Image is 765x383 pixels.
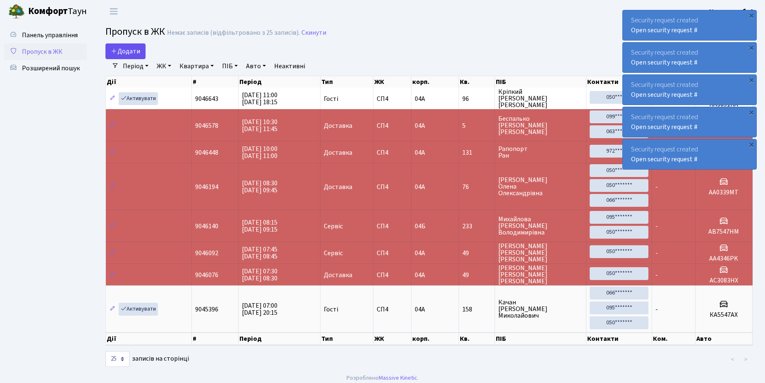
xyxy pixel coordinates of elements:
th: корп. [411,76,459,88]
div: Security request created [623,107,756,137]
img: logo.png [8,3,25,20]
th: # [192,76,239,88]
span: 04Б [415,222,426,231]
th: ЖК [373,333,411,345]
span: [DATE] 11:00 [DATE] 18:15 [242,91,277,107]
span: Сервіс [324,250,343,256]
span: Таун [28,5,87,19]
span: 04А [415,249,425,258]
span: 9046578 [195,121,218,130]
span: 158 [462,306,492,313]
th: Кв. [459,333,495,345]
span: СП4 [377,250,408,256]
th: Дії [106,76,192,88]
span: - [655,270,658,280]
span: [PERSON_NAME] [PERSON_NAME] [PERSON_NAME] [498,265,583,285]
div: × [747,76,755,84]
th: Період [239,333,320,345]
span: СП4 [377,223,408,230]
a: Open security request # [631,58,698,67]
span: 9046448 [195,148,218,157]
span: Пропуск в ЖК [105,24,165,39]
th: Контакти [586,333,653,345]
span: [DATE] 10:00 [DATE] 11:00 [242,144,277,160]
a: Квартира [176,59,217,73]
div: Немає записів (відфільтровано з 25 записів). [167,29,300,37]
span: Розширений пошук [22,64,80,73]
span: [DATE] 07:30 [DATE] 08:30 [242,267,277,283]
span: СП4 [377,272,408,278]
div: Security request created [623,43,756,72]
b: Консьєрж б. 4. [709,7,755,16]
span: [DATE] 08:15 [DATE] 09:15 [242,218,277,234]
span: [DATE] 07:00 [DATE] 20:15 [242,301,277,317]
a: Неактивні [271,59,308,73]
a: Open security request # [631,122,698,132]
span: Доставка [324,122,352,129]
th: # [192,333,239,345]
div: Security request created [623,75,756,105]
th: ПІБ [495,76,586,88]
a: Massive Kinetic [379,373,417,382]
a: Open security request # [631,155,698,164]
span: СП4 [377,149,408,156]
span: Доставка [324,184,352,190]
span: СП4 [377,184,408,190]
span: 49 [462,250,492,256]
select: записів на сторінці [105,351,129,367]
a: Пропуск в ЖК [4,43,87,60]
th: Ком. [652,333,695,345]
th: ЖК [373,76,411,88]
span: 9046076 [195,270,218,280]
a: ПІБ [219,59,241,73]
span: Рапопорт Ран [498,146,583,159]
a: Додати [105,43,146,59]
span: 04А [415,182,425,191]
h5: АВ7547НМ [699,228,749,236]
span: СП4 [377,122,408,129]
th: Контакти [586,76,653,88]
span: Качан [PERSON_NAME] Миколайович [498,299,583,319]
span: Беспалько [PERSON_NAME] [PERSON_NAME] [498,115,583,135]
b: Комфорт [28,5,68,18]
div: Security request created [623,139,756,169]
span: [DATE] 08:30 [DATE] 09:45 [242,179,277,195]
span: Доставка [324,149,352,156]
span: Доставка [324,272,352,278]
span: Сервіс [324,223,343,230]
span: 9046194 [195,182,218,191]
button: Переключити навігацію [103,5,124,18]
div: × [747,108,755,116]
div: Розроблено . [347,373,418,383]
a: Open security request # [631,26,698,35]
th: Дії [106,333,192,345]
span: 9046092 [195,249,218,258]
span: - [655,249,658,258]
span: 9046140 [195,222,218,231]
span: [DATE] 10:30 [DATE] 11:45 [242,117,277,134]
a: Панель управління [4,27,87,43]
span: 96 [462,96,492,102]
div: × [747,43,755,52]
a: Активувати [119,303,158,316]
a: Період [120,59,152,73]
span: 76 [462,184,492,190]
a: Open security request # [631,90,698,99]
th: Кв. [459,76,495,88]
span: - [655,222,658,231]
span: СП4 [377,96,408,102]
span: Михайлова [PERSON_NAME] Володимирівна [498,216,583,236]
th: Період [239,76,320,88]
a: Авто [243,59,269,73]
th: Тип [320,333,373,345]
span: [PERSON_NAME] Олена Олександрівна [498,177,583,196]
a: ЖК [153,59,175,73]
span: 04А [415,270,425,280]
span: Гості [324,96,338,102]
span: 5 [462,122,492,129]
span: - [655,305,658,314]
a: Розширений пошук [4,60,87,77]
th: ПІБ [495,333,586,345]
span: СП4 [377,306,408,313]
span: Пропуск в ЖК [22,47,62,56]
